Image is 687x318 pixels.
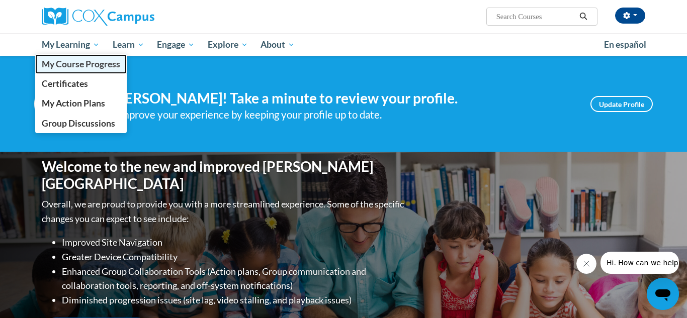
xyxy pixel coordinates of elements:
[6,7,81,15] span: Hi. How can we help?
[106,33,151,56] a: Learn
[261,39,295,51] span: About
[157,39,195,51] span: Engage
[95,107,575,123] div: Help improve your experience by keeping your profile up to date.
[576,254,596,274] iframe: Close message
[254,33,302,56] a: About
[35,74,127,93] a: Certificates
[62,264,406,293] li: Enhanced Group Collaboration Tools (Action plans, Group communication and collaboration tools, re...
[576,11,591,23] button: Search
[42,8,154,26] img: Cox Campus
[150,33,201,56] a: Engage
[647,278,679,310] iframe: Button to launch messaging window
[590,96,653,112] a: Update Profile
[495,11,576,23] input: Search Courses
[35,33,106,56] a: My Learning
[34,81,79,127] img: Profile Image
[201,33,254,56] a: Explore
[42,158,406,192] h1: Welcome to the new and improved [PERSON_NAME][GEOGRAPHIC_DATA]
[113,39,144,51] span: Learn
[604,39,646,50] span: En español
[42,78,88,89] span: Certificates
[62,293,406,307] li: Diminished progression issues (site lag, video stalling, and playback issues)
[597,34,653,55] a: En español
[35,54,127,74] a: My Course Progress
[35,93,127,113] a: My Action Plans
[62,235,406,250] li: Improved Site Navigation
[42,39,100,51] span: My Learning
[35,114,127,133] a: Group Discussions
[42,8,233,26] a: Cox Campus
[95,90,575,107] h4: Hi [PERSON_NAME]! Take a minute to review your profile.
[42,59,120,69] span: My Course Progress
[600,252,679,274] iframe: Message from company
[42,118,115,129] span: Group Discussions
[42,197,406,226] p: Overall, we are proud to provide you with a more streamlined experience. Some of the specific cha...
[615,8,645,24] button: Account Settings
[208,39,248,51] span: Explore
[27,33,660,56] div: Main menu
[62,250,406,264] li: Greater Device Compatibility
[42,98,105,109] span: My Action Plans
